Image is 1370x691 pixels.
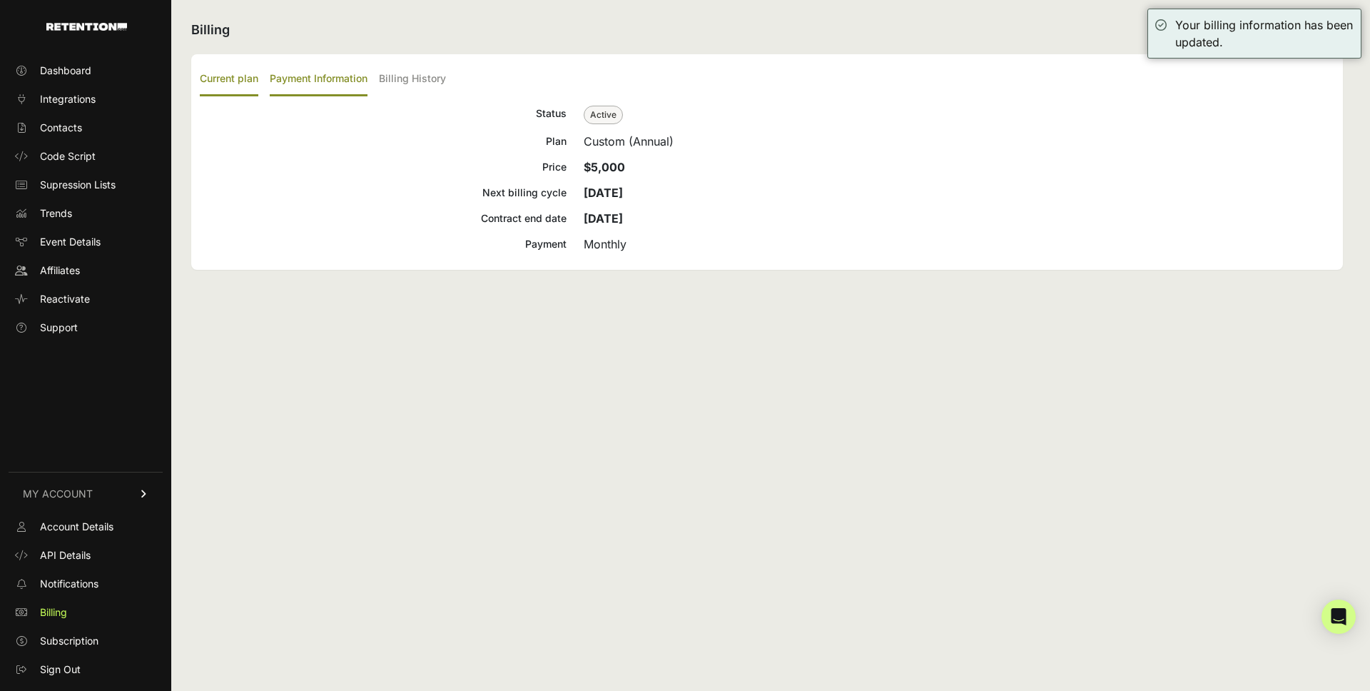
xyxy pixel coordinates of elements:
a: Affiliates [9,259,163,282]
span: Reactivate [40,292,90,306]
div: Custom (Annual) [584,133,1334,150]
span: Event Details [40,235,101,249]
div: Plan [200,133,567,150]
a: Account Details [9,515,163,538]
span: Billing [40,605,67,620]
div: Next billing cycle [200,184,567,201]
a: Notifications [9,573,163,595]
a: Billing [9,601,163,624]
div: Payment [200,236,567,253]
strong: [DATE] [584,186,623,200]
img: Retention.com [46,23,127,31]
a: Subscription [9,630,163,652]
a: Reactivate [9,288,163,311]
span: Dashboard [40,64,91,78]
a: Integrations [9,88,163,111]
a: Trends [9,202,163,225]
span: Integrations [40,92,96,106]
span: Supression Lists [40,178,116,192]
span: API Details [40,548,91,563]
div: Price [200,158,567,176]
div: Your billing information has been updated. [1175,16,1354,51]
a: Supression Lists [9,173,163,196]
a: MY ACCOUNT [9,472,163,515]
span: Trends [40,206,72,221]
a: Dashboard [9,59,163,82]
a: API Details [9,544,163,567]
span: Subscription [40,634,98,648]
label: Payment Information [270,63,367,96]
a: Sign Out [9,658,163,681]
span: Active [584,106,623,124]
span: Support [40,321,78,335]
span: MY ACCOUNT [23,487,93,501]
span: Code Script [40,149,96,163]
div: Status [200,105,567,124]
a: Code Script [9,145,163,168]
div: Open Intercom Messenger [1321,600,1356,634]
a: Contacts [9,116,163,139]
label: Current plan [200,63,258,96]
h2: Billing [191,20,1343,40]
span: Notifications [40,577,98,591]
div: Contract end date [200,210,567,227]
strong: $5,000 [584,160,625,174]
span: Contacts [40,121,82,135]
a: Event Details [9,231,163,253]
strong: [DATE] [584,211,623,226]
a: Support [9,316,163,339]
span: Sign Out [40,662,81,677]
span: Affiliates [40,263,80,278]
span: Account Details [40,520,113,534]
div: Monthly [584,236,1334,253]
label: Billing History [379,63,446,96]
